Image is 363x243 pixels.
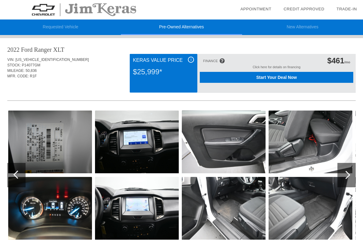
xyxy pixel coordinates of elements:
[133,64,194,80] div: $25,999*
[182,177,266,240] img: 15.jpg
[7,69,25,73] span: MILEAGE:
[121,19,242,35] li: Pre-Owned Alternatives
[7,63,21,67] span: STOCK:
[203,59,218,63] div: FINANCE
[7,83,356,92] div: Quoted on [DATE] 10:01:17 AM
[200,65,353,72] div: Click here for details on financing
[8,111,92,173] img: 10.jpg
[7,74,29,78] span: MFR. CODE:
[337,7,357,11] a: Trade-In
[26,69,37,73] span: 50,836
[30,74,37,78] span: R1F
[188,57,194,63] div: i
[53,45,65,54] div: XLT
[95,177,179,240] img: 13.jpg
[327,56,344,65] span: $461
[182,111,266,173] img: 14.jpg
[133,57,194,64] div: Keras Value Price
[7,45,52,54] div: 2022 Ford Ranger
[16,58,89,62] span: [US_VEHICLE_IDENTIFICATION_NUMBER]
[269,177,352,240] img: 17.jpg
[240,7,271,11] a: Appointment
[284,7,324,11] a: Credit Approved
[269,111,352,173] img: 16.jpg
[7,58,14,62] span: VIN:
[242,19,363,35] li: New Alternatives
[8,177,92,240] img: 11.jpg
[207,75,345,80] span: Start Your Deal Now
[327,56,350,65] div: /mo
[22,63,41,67] span: P14077GM
[95,111,179,173] img: 12.jpg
